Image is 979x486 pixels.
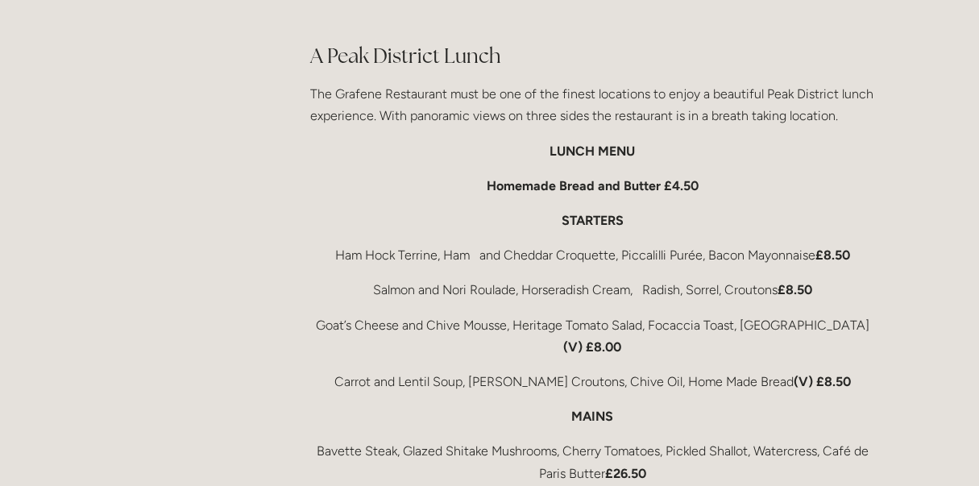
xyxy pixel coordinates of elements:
p: Ham Hock Terrine, Ham and Cheddar Croquette, Piccalilli Purée, Bacon Mayonnaise [310,244,875,266]
strong: (V) £8.00 [563,339,621,355]
strong: MAINS [571,409,613,424]
strong: £8.50 [778,282,812,297]
p: Salmon and Nori Roulade, Horseradish Cream, Radish, Sorrel, Croutons [310,279,875,301]
h2: A Peak District Lunch [310,42,875,70]
strong: Homemade Bread and Butter £4.50 [487,178,699,193]
p: The Grafene Restaurant must be one of the finest locations to enjoy a beautiful Peak District lun... [310,83,875,127]
p: Goat’s Cheese and Chive Mousse, Heritage Tomato Salad, Focaccia Toast, [GEOGRAPHIC_DATA] [310,314,875,358]
strong: £8.50 [815,247,850,263]
strong: STARTERS [562,213,624,228]
strong: £26.50 [605,466,646,481]
p: Bavette Steak, Glazed Shitake Mushrooms, Cherry Tomatoes, Pickled Shallot, Watercress, Café de Pa... [310,440,875,484]
strong: (V) £8.50 [794,374,851,389]
strong: LUNCH MENU [550,143,635,159]
p: Carrot and Lentil Soup, [PERSON_NAME] Croutons, Chive Oil, Home Made Bread [310,371,875,393]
